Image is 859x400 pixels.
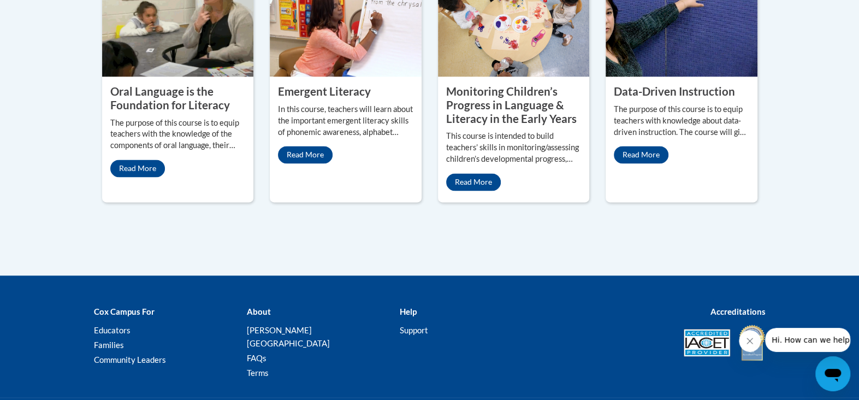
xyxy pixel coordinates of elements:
a: Read More [446,173,501,191]
a: Read More [110,160,165,177]
b: Cox Campus For [94,307,155,316]
p: The purpose of this course is to equip teachers with knowledge about data-driven instruction. The... [614,104,749,138]
a: Educators [94,325,131,335]
p: This course is intended to build teachers’ skills in monitoring/assessing children’s developmenta... [446,131,582,165]
iframe: Close message [739,330,761,352]
img: IDA® Accredited [738,323,766,362]
a: Terms [246,368,268,378]
img: Accredited IACET® Provider [684,329,730,356]
iframe: Message from company [765,328,850,352]
b: About [246,307,270,316]
b: Accreditations [710,307,766,316]
property: Monitoring Children’s Progress in Language & Literacy in the Early Years [446,85,577,125]
property: Data-Driven Instruction [614,85,735,98]
a: Families [94,340,124,350]
a: Community Leaders [94,355,166,364]
span: Hi. How can we help? [7,8,88,16]
a: Support [399,325,428,335]
a: [PERSON_NAME][GEOGRAPHIC_DATA] [246,325,329,348]
iframe: Button to launch messaging window [815,356,850,391]
p: The purpose of this course is to equip teachers with the knowledge of the components of oral lang... [110,117,246,152]
a: Read More [278,146,333,163]
b: Help [399,307,416,316]
property: Oral Language is the Foundation for Literacy [110,85,230,111]
a: Read More [614,146,668,163]
property: Emergent Literacy [278,85,371,98]
a: FAQs [246,353,266,363]
p: In this course, teachers will learn about the important emergent literacy skills of phonemic awar... [278,104,413,138]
